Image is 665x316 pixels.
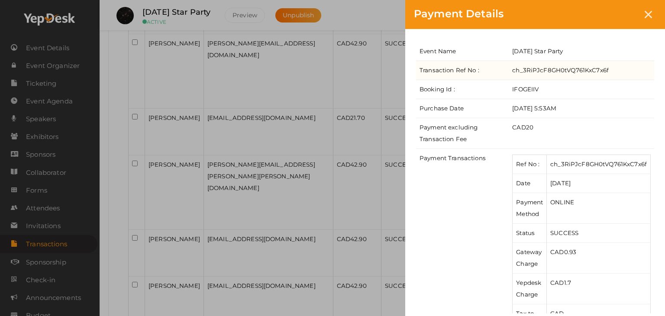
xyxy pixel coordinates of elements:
td: 1.7 [547,273,651,304]
td: Gateway Charge [513,242,547,273]
td: Payment excluding Transaction Fee [416,118,509,148]
td: SUCCESS [547,223,651,242]
td: Purchase Date [416,99,509,118]
td: Payment Method [513,193,547,223]
td: ONLINE [547,193,651,223]
td: 0.93 [547,242,651,273]
td: Transaction Ref No : [416,61,509,80]
td: Status [513,223,547,242]
td: [DATE] 5:53AM [509,99,654,118]
td: Date [513,174,547,193]
td: Yepdesk Charge [513,273,547,304]
td: IFOGEIIV [509,80,654,99]
td: [DATE] [547,174,651,193]
span: Payment Details [414,7,504,20]
td: Ref No : [513,155,547,174]
td: Event Name [416,42,509,61]
span: CAD [512,124,526,131]
span: CAD [550,248,564,255]
td: [DATE] Star Party [509,42,654,61]
td: Booking Id : [416,80,509,99]
td: ch_3RiPJcF8GH0tVQ761KxC7x6f [547,155,651,174]
span: CAD [550,279,564,286]
td: ch_3RiPJcF8GH0tVQ761KxC7x6f [509,61,654,80]
td: 20 [509,118,654,148]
